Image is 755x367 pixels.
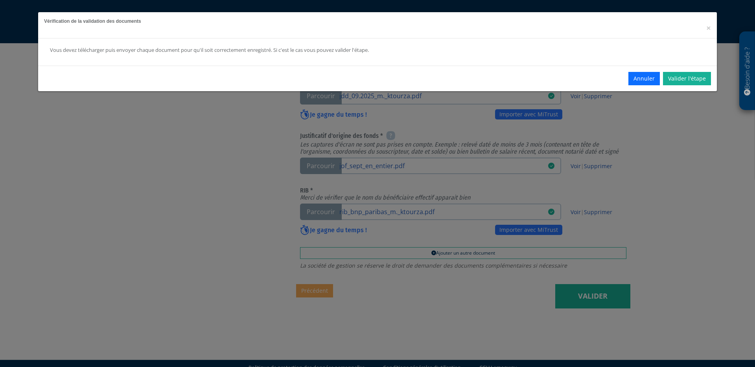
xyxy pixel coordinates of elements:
[706,22,711,33] span: ×
[628,72,660,85] button: Annuler
[706,24,711,32] button: Close
[44,18,711,25] h5: Vérification de la validation des documents
[743,36,752,106] p: Besoin d'aide ?
[663,72,711,85] a: Valider l'étape
[50,46,574,54] div: Vous devez télécharger puis envoyer chaque document pour qu'il soit correctement enregistré. Si c...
